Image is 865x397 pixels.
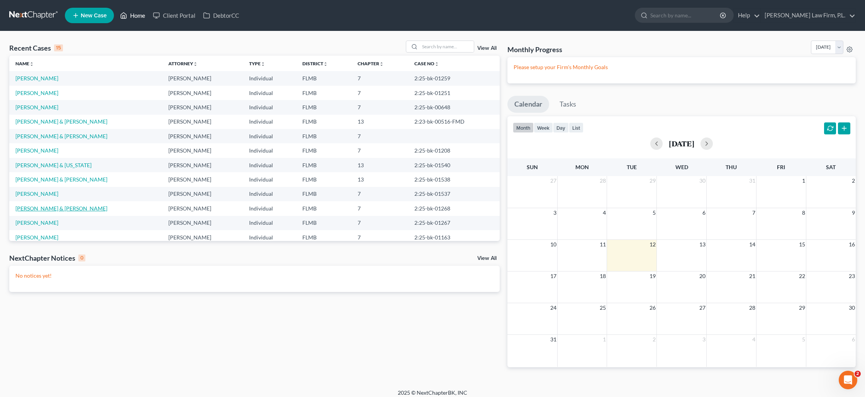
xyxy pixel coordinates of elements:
span: 26 [649,303,656,312]
td: 7 [351,216,408,230]
span: Tue [627,164,637,170]
td: 13 [351,115,408,129]
a: [PERSON_NAME] [15,90,58,96]
span: 1 [801,176,806,185]
a: Tasks [553,96,583,113]
td: 2:25-bk-01268 [408,201,500,215]
span: 30 [848,303,856,312]
a: Typeunfold_more [249,61,265,66]
td: 2:25-bk-01537 [408,187,500,201]
span: 29 [798,303,806,312]
a: View All [477,46,497,51]
td: 2:25-bk-01208 [408,143,500,158]
span: 3 [702,335,706,344]
span: 2 [855,371,861,377]
td: 7 [351,100,408,114]
span: 22 [798,271,806,281]
span: 16 [848,240,856,249]
td: [PERSON_NAME] [162,230,243,244]
a: [PERSON_NAME] [15,219,58,226]
td: [PERSON_NAME] [162,115,243,129]
span: 19 [649,271,656,281]
td: [PERSON_NAME] [162,86,243,100]
span: 14 [748,240,756,249]
a: [PERSON_NAME] [15,190,58,197]
a: Attorneyunfold_more [168,61,198,66]
td: 2:23-bk-00516-FMD [408,115,500,129]
i: unfold_more [323,62,328,66]
td: FLMB [296,100,352,114]
p: Please setup your Firm's Monthly Goals [514,63,850,71]
td: 7 [351,143,408,158]
span: Fri [777,164,785,170]
td: Individual [243,187,296,201]
td: 2:25-bk-01251 [408,86,500,100]
span: 6 [702,208,706,217]
a: [PERSON_NAME] & [PERSON_NAME] [15,118,107,125]
span: 27 [699,303,706,312]
a: Chapterunfold_more [358,61,384,66]
i: unfold_more [379,62,384,66]
span: 4 [751,335,756,344]
span: Sat [826,164,836,170]
td: FLMB [296,158,352,172]
span: 11 [599,240,607,249]
span: 2 [652,335,656,344]
a: [PERSON_NAME] [15,147,58,154]
a: View All [477,256,497,261]
div: 15 [54,44,63,51]
td: 2:25-bk-01267 [408,216,500,230]
td: 7 [351,71,408,85]
td: [PERSON_NAME] [162,201,243,215]
span: 12 [649,240,656,249]
div: 0 [78,254,85,261]
a: [PERSON_NAME] [15,104,58,110]
span: 2 [851,176,856,185]
td: 2:25-bk-00648 [408,100,500,114]
td: Individual [243,158,296,172]
td: 13 [351,158,408,172]
button: list [569,122,583,133]
td: Individual [243,71,296,85]
span: New Case [81,13,107,19]
td: Individual [243,172,296,187]
td: FLMB [296,86,352,100]
td: FLMB [296,172,352,187]
a: [PERSON_NAME] & [US_STATE] [15,162,92,168]
span: 25 [599,303,607,312]
i: unfold_more [434,62,439,66]
td: Individual [243,86,296,100]
span: Wed [675,164,688,170]
span: 31 [550,335,557,344]
td: [PERSON_NAME] [162,216,243,230]
td: 7 [351,201,408,215]
td: [PERSON_NAME] [162,143,243,158]
a: [PERSON_NAME] & [PERSON_NAME] [15,176,107,183]
td: FLMB [296,143,352,158]
p: No notices yet! [15,272,494,280]
h2: [DATE] [669,139,694,148]
span: 30 [699,176,706,185]
button: week [534,122,553,133]
span: 17 [550,271,557,281]
a: [PERSON_NAME] [15,234,58,241]
span: 8 [801,208,806,217]
i: unfold_more [193,62,198,66]
a: [PERSON_NAME] [15,75,58,81]
td: Individual [243,115,296,129]
span: 18 [599,271,607,281]
a: Home [116,8,149,22]
span: 9 [851,208,856,217]
td: [PERSON_NAME] [162,129,243,143]
a: [PERSON_NAME] Law Firm, P.L. [761,8,855,22]
span: 21 [748,271,756,281]
span: 23 [848,271,856,281]
iframe: Intercom live chat [839,371,857,389]
td: Individual [243,201,296,215]
input: Search by name... [650,8,721,22]
a: Districtunfold_more [302,61,328,66]
div: NextChapter Notices [9,253,85,263]
span: Sun [527,164,538,170]
td: 7 [351,230,408,244]
td: 7 [351,86,408,100]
